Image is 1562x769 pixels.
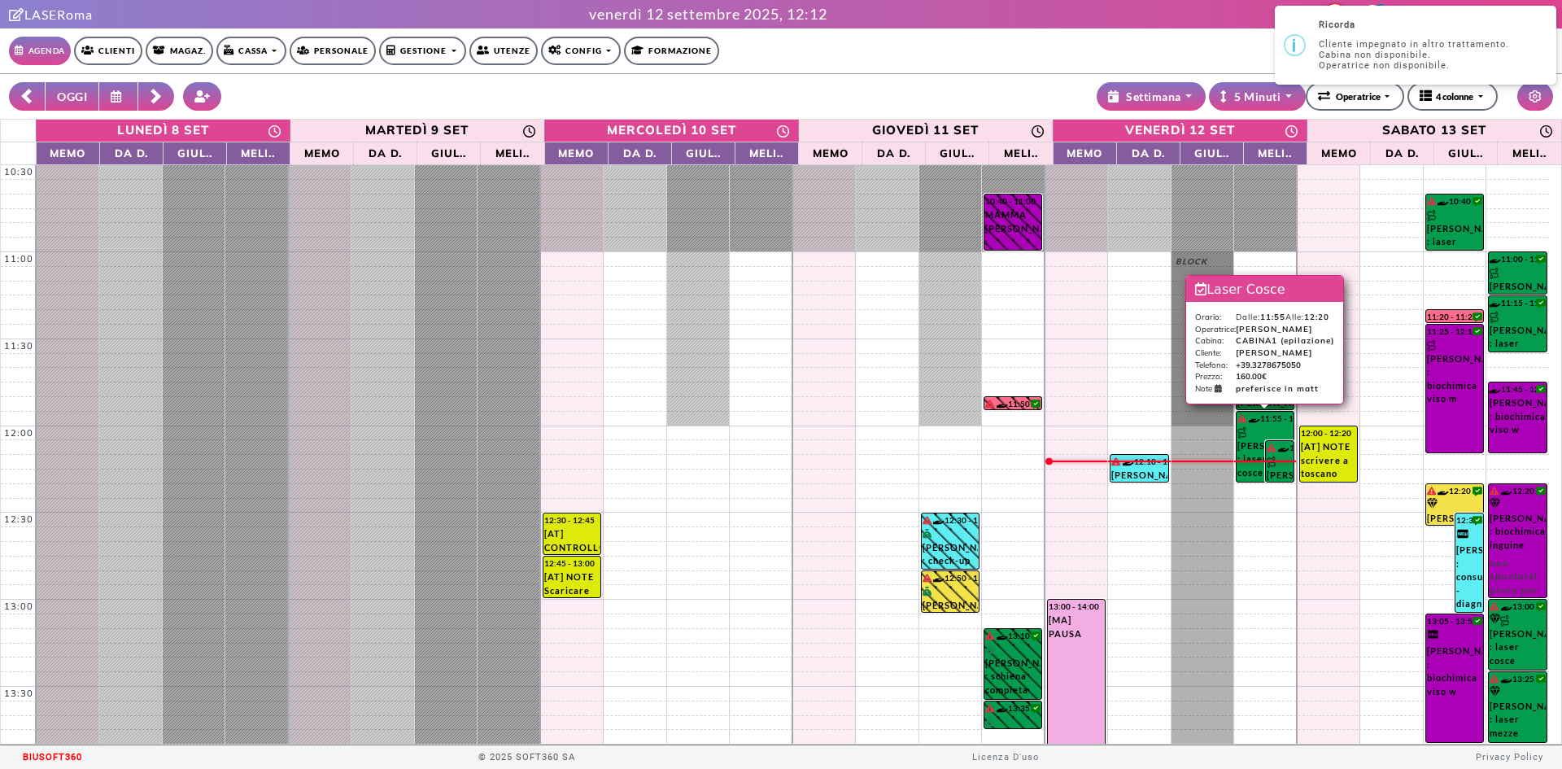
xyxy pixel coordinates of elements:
div: i [1292,36,1297,54]
div: 13:10 - 13:35 [985,630,1041,642]
div: [AT] NOTE Scaricare le fatture estere di meta e indeed e inviarle a trincia [544,570,600,597]
i: Il cliente ha degli insoluti [985,631,994,640]
span: Meli.. [231,144,286,162]
div: 11:20 - 11:25 [1427,311,1484,321]
div: [MA] PAUSA [1049,614,1104,640]
td: Prezzo: [1195,370,1236,382]
i: PAGATO [985,644,997,653]
a: 12 settembre 2025 [1054,120,1307,142]
span: Memo [41,144,95,162]
button: OGGI [45,82,99,111]
div: 10:40 - 11:00 [1427,195,1483,208]
img: PERCORSO [1490,312,1501,323]
span: Memo [549,144,604,162]
div: 13:25 - 13:50 [1490,673,1546,685]
div: [PERSON_NAME] : biochimica viso w [1427,628,1483,702]
span: Laser Cosce [1195,282,1285,297]
img: PERCORSO [1237,427,1249,439]
span: Giul.. [1438,144,1493,162]
span: Meli.. [1248,144,1302,162]
div: Settimana [1108,88,1181,105]
div: 12:00 - 12:20 [1301,427,1356,439]
i: Il cliente ha degli insoluti [923,574,932,582]
span: Memo [1311,144,1366,162]
td: Note [1195,382,1236,395]
span: Meli.. [1502,144,1557,162]
span: Memo [1058,144,1112,162]
div: 12:30 - 13:05 [1456,514,1482,527]
div: 11:50 - 11:55 [985,398,1065,409]
td: Orario: [1195,311,1236,323]
i: Il cliente ha degli insoluti [985,704,994,712]
td: Dalle: Alle: [1236,311,1334,323]
span: Memo [803,144,857,162]
i: Il cliente ha degli insoluti [1427,487,1436,495]
a: 8 settembre 2025 [37,120,290,142]
span: non spostare! preso per sole [1490,552,1546,610]
a: Personale [290,37,376,65]
span: Meli.. [485,144,539,162]
a: 9 settembre 2025 [290,120,544,142]
div: [PERSON_NAME] : consulenza - diagnosi [1456,527,1482,612]
div: sabato 13 set [1382,121,1486,140]
i: Categoria cliente: Diamante [1490,614,1500,625]
img: PERCORSO [1427,210,1438,221]
b: 11:55 [1260,312,1285,321]
span: Da D. [104,144,159,162]
i: Categoria cliente: Diamante [1427,499,1438,509]
div: [PERSON_NAME] : foto - controllo *da remoto* tramite foto [1111,469,1167,482]
div: [PERSON_NAME] : biochimica viso w [1490,396,1546,441]
div: [AT] CONTROLLO CASSA Inserimento spese reali della settimana (da [DATE] a [DATE]) [544,527,600,554]
div: [PERSON_NAME] : biochimica viso m [1427,339,1483,410]
div: 13:05 - 13:50 [1427,615,1483,627]
div: [PERSON_NAME] : orecchie [985,715,1041,728]
span: Da D. [1375,144,1429,162]
div: [PERSON_NAME] : prova impulso [923,585,979,612]
div: 11:55 - 12:20 [1237,413,1293,425]
span: Da D. [1121,144,1176,162]
td: Cliente: [1195,347,1236,359]
div: 12:20 - 13:00 [1490,485,1546,497]
div: 5 Minuti [1220,88,1281,105]
img: PERCORSO [1427,340,1438,352]
span: Meli.. [993,144,1048,162]
div: [PERSON_NAME] : schiena completa (senza deltoidi) [985,643,1041,699]
div: 12:45 - 13:00 [544,557,600,570]
i: Il cliente ha degli insoluti [1490,602,1499,610]
div: 11:00 - 11:15 [1490,253,1546,265]
div: giovedì 11 set [872,121,979,140]
i: Il cliente ha degli insoluti [1237,414,1246,422]
div: 13:30 [1,687,37,701]
div: Cliente impegnato in altro trattamento. Cabina non disponibile. Operatrice non disponibile. [1319,39,1538,71]
i: PAGATO [923,587,935,596]
div: 12:05 - 12:20 [1267,442,1293,454]
img: PERCORSO [1490,268,1501,279]
div: 12:20 - 12:35 [1427,485,1483,497]
a: 11 settembre 2025 [799,120,1053,142]
div: [PERSON_NAME] : laser braccia -w [1427,208,1483,250]
a: Magaz. [146,37,213,65]
span: Giul.. [1185,144,1239,162]
b: [PERSON_NAME] [1236,324,1312,334]
img: PERCORSO [1267,457,1278,468]
div: 10:30 [1,165,37,179]
span: non spostare! preso per sole [1490,667,1546,726]
div: 12:30 - 12:50 [923,514,979,527]
button: Crea nuovo contatto rapido [183,82,222,111]
div: [PERSON_NAME] : laser braccia -w [1490,310,1546,352]
i: Categoria cliente: Nuovo [1427,629,1440,642]
div: mercoledì 10 set [607,121,736,140]
b: 160.00€ [1236,371,1267,381]
i: Categoria cliente: Nuovo [1456,528,1469,541]
div: 12:00 [1,426,37,440]
div: [PERSON_NAME] : biochimica inguine [1490,498,1546,597]
i: PAGATO [985,717,997,726]
td: Telefono: [1195,359,1236,371]
div: 13:00 - 13:25 [1490,601,1546,613]
div: 11:30 [1,339,37,353]
div: BLOCK [1176,256,1230,273]
div: 12:10 - 12:20 [1111,456,1167,468]
a: Utenze [469,37,538,65]
i: Il cliente ha degli insoluti [923,516,932,524]
div: [PERSON_NAME] : laser mezze gambe inferiori [1490,686,1546,742]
